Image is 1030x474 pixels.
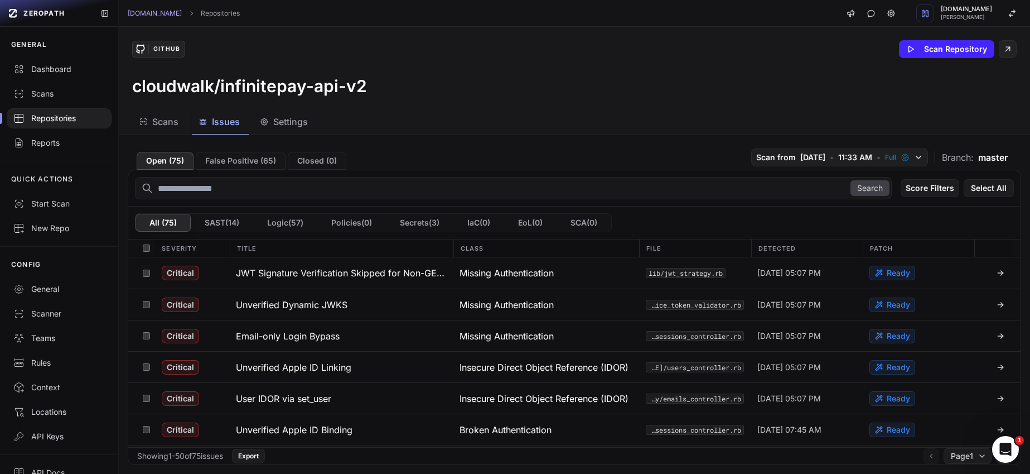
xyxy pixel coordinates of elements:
button: Unverified Dynamic JWKS [229,289,453,320]
span: 11:33 AM [838,152,872,163]
h3: User IDOR via set_user [236,392,331,405]
svg: chevron right, [187,9,195,17]
button: JWT Signature Verification Skipped for Non-GET Requests (Authentication Bypass) [229,257,453,289]
span: Ready [887,393,910,404]
span: Critical [162,329,199,343]
div: Critical JWT Signature Verification Skipped for Non-GET Requests (Authentication Bypass) Missing ... [128,257,1021,289]
button: Secrets(3) [386,214,453,232]
div: Class [453,240,640,257]
button: False Positive (65) [196,152,286,170]
span: [DATE] 07:45 AM [757,424,821,435]
div: Reports [13,137,105,149]
span: Issues [212,115,240,128]
button: Logic(57) [253,214,317,232]
span: [DATE] [800,152,825,163]
span: [DATE] 05:07 PM [757,331,821,342]
button: app/controllers/users/sessions_controller.rb [646,331,744,341]
span: Ready [887,362,910,373]
span: ZEROPATH [23,9,65,18]
span: [DATE] 05:07 PM [757,362,821,373]
h3: JWT Signature Verification Skipped for Non-GET Requests (Authentication Bypass) [236,266,446,280]
button: Score Filters [901,179,959,197]
button: IaC(0) [453,214,504,232]
span: Missing Authentication [460,329,554,343]
p: GENERAL [11,40,47,49]
h3: cloudwalk/infinitepay-api-v2 [132,76,367,96]
code: lib/jwt_strategy.rb [646,268,726,278]
h3: Unverified Apple ID Binding [236,423,352,437]
span: Broken Authentication [460,423,552,437]
span: Ready [887,424,910,435]
button: Select All [964,179,1014,197]
div: Patch [863,240,974,257]
div: Title [230,240,453,257]
span: 1 [1015,436,1024,445]
div: Context [13,382,105,393]
button: SCA(0) [557,214,611,232]
a: [DOMAIN_NAME] [128,9,182,18]
h3: Unverified Apple ID Linking [236,361,351,374]
p: CONFIG [11,260,41,269]
span: Insecure Direct Object Reference (IDOR) [460,392,628,405]
button: Search [850,180,889,196]
div: Repositories [13,113,105,124]
span: • [830,152,834,163]
button: Policies(0) [317,214,386,232]
div: GitHub [148,44,184,54]
button: SAST(14) [191,214,253,232]
span: Critical [162,391,199,406]
div: Critical Unverified Apple ID Binding Broken Authentication app/controllers/users/sessions_control... [128,414,1021,445]
div: Critical Unverified Dynamic JWKS Missing Authentication app/libs/service_token_validator.rb [DATE... [128,289,1021,320]
div: Scanner [13,308,105,319]
div: Severity [155,240,230,257]
div: General [13,284,105,295]
span: Scan from [756,152,796,163]
nav: breadcrumb [128,9,240,18]
span: Ready [887,299,910,310]
h3: Email-only Login Bypass [236,329,340,343]
span: Missing Authentication [460,266,554,280]
span: [DATE] 05:07 PM [757,393,821,404]
button: Open (75) [137,152,194,170]
button: Scan Repository [899,40,994,58]
button: Scan from [DATE] • 11:33 AM • Full [751,149,928,166]
button: app/controllers/internal/infinitepay/emails_controller.rb [646,394,744,404]
span: Critical [162,298,199,312]
button: Email-only Login Bypass [229,320,453,351]
p: QUICK ACTIONS [11,175,74,184]
button: Page1 [944,448,992,464]
div: Critical User IDOR via set_user Insecure Direct Object Reference (IDOR) app/controllers/internal/... [128,382,1021,414]
button: Export [232,449,265,463]
div: Detected [751,240,863,257]
span: Critical [162,266,199,280]
div: Dashboard [13,64,105,75]
h3: Unverified Dynamic JWKS [236,298,347,312]
div: API Keys [13,431,105,442]
span: Critical [162,423,199,437]
span: [DATE] 05:07 PM [757,267,821,279]
span: Full [885,153,896,162]
div: Start Scan [13,198,105,209]
span: Ready [887,267,910,279]
span: Scans [152,115,178,128]
span: Page 1 [951,451,973,462]
span: Ready [887,331,910,342]
button: app/libs/service_token_validator.rb [646,300,744,310]
iframe: Intercom live chat [992,436,1019,463]
span: Branch: [942,151,974,164]
a: Repositories [201,9,240,18]
button: app/controllers/internal/[PERSON_NAME]/users_controller.rb [646,362,744,372]
button: User IDOR via set_user [229,383,453,414]
span: [DATE] 05:07 PM [757,299,821,310]
span: [DOMAIN_NAME] [941,6,992,12]
span: Insecure Direct Object Reference (IDOR) [460,361,628,374]
div: Showing 1 - 50 of 75 issues [137,451,223,462]
button: Closed (0) [288,152,346,170]
button: Unverified Apple ID Linking [229,352,453,382]
span: Settings [273,115,308,128]
div: File [639,240,751,257]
